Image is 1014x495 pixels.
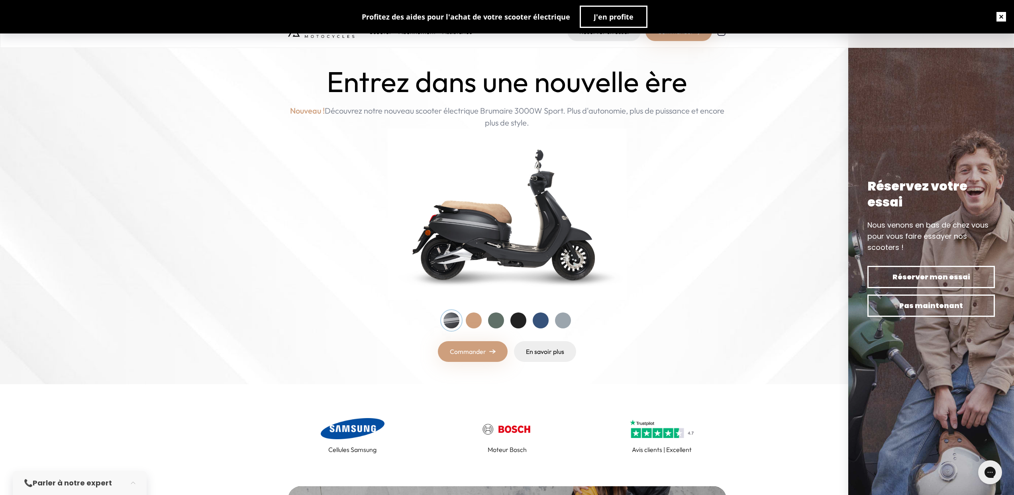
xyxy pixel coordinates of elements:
p: Moteur Bosch [488,445,527,454]
span: Nouveau ! [290,105,325,117]
p: Cellules Samsung [328,445,377,454]
h1: Entrez dans une nouvelle ère [327,65,687,98]
a: En savoir plus [514,341,576,362]
a: Avis clients | Excellent [597,416,726,454]
a: Cellules Samsung [288,416,417,454]
img: right-arrow.png [489,349,496,354]
a: Moteur Bosch [443,416,572,454]
iframe: Gorgias live chat messenger [974,458,1006,487]
a: Commander [438,341,508,362]
p: Découvrez notre nouveau scooter électrique Brumaire 3000W Sport. Plus d'autonomie, plus de puissa... [288,105,726,129]
p: Avis clients | Excellent [632,445,692,454]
